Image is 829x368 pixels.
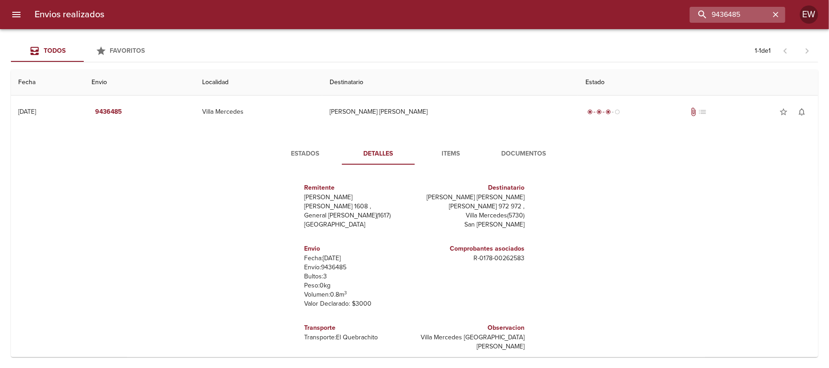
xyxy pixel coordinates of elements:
th: Fecha [11,70,84,96]
p: Transporte: El Quebrachito [305,333,411,342]
h6: Transporte [305,323,411,333]
span: radio_button_checked [605,109,611,115]
span: No tiene pedido asociado [698,107,707,116]
h6: Remitente [305,183,411,193]
p: R - 0178 - 00262583 [418,254,525,263]
input: buscar [690,7,770,23]
p: [PERSON_NAME] [PERSON_NAME] [418,193,525,202]
p: Bultos: 3 [305,272,411,281]
table: Tabla de envíos del cliente [11,70,818,365]
span: radio_button_unchecked [615,109,620,115]
span: Items [420,148,482,160]
span: Todos [44,47,66,55]
span: radio_button_checked [587,109,593,115]
div: [DATE] [18,108,36,116]
p: General [PERSON_NAME] ( 1617 ) [305,211,411,220]
em: 9436485 [95,106,122,118]
p: San [PERSON_NAME] [418,220,525,229]
p: Fecha: [DATE] [305,254,411,263]
p: [PERSON_NAME] 972 972 , [418,202,525,211]
span: Pagina siguiente [796,40,818,62]
p: Envío: 9436485 [305,263,411,272]
p: [PERSON_NAME] 1608 , [305,202,411,211]
h6: Observacion [418,323,525,333]
th: Envio [84,70,195,96]
p: [GEOGRAPHIC_DATA] [305,220,411,229]
button: 9436485 [92,104,126,121]
span: radio_button_checked [596,109,602,115]
span: star_border [779,107,788,116]
span: notifications_none [797,107,806,116]
span: Pagina anterior [774,46,796,55]
p: Villa Mercedes [GEOGRAPHIC_DATA][PERSON_NAME] [418,333,525,351]
sup: 3 [345,290,347,296]
span: Detalles [347,148,409,160]
p: 1 - 1 de 1 [755,46,771,55]
p: Volumen: 0.8 m [305,290,411,299]
div: En viaje [585,107,622,116]
div: Abrir información de usuario [800,5,818,24]
th: Localidad [195,70,322,96]
span: Documentos [493,148,555,160]
p: Villa Mercedes ( 5730 ) [418,211,525,220]
button: Activar notificaciones [793,103,811,121]
td: [PERSON_NAME] [PERSON_NAME] [322,96,578,128]
h6: Comprobantes asociados [418,244,525,254]
h6: Envios realizados [35,7,104,22]
th: Destinatario [322,70,578,96]
span: Tiene documentos adjuntos [689,107,698,116]
div: Tabs detalle de guia [269,143,560,165]
span: Estados [275,148,336,160]
h6: Destinatario [418,183,525,193]
p: Peso: 0 kg [305,281,411,290]
p: [PERSON_NAME] [305,193,411,202]
h6: Envio [305,244,411,254]
span: Favoritos [110,47,145,55]
td: Villa Mercedes [195,96,322,128]
p: Valor Declarado: $ 3000 [305,299,411,308]
button: Agregar a favoritos [774,103,793,121]
button: menu [5,4,27,25]
div: EW [800,5,818,24]
div: Tabs Envios [11,40,157,62]
th: Estado [578,70,818,96]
